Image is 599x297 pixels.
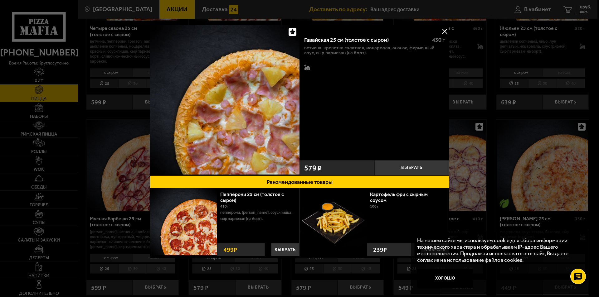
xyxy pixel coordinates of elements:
span: 410 г [220,204,229,208]
strong: 499 ₽ [222,243,239,256]
p: пепперони, [PERSON_NAME], соус-пицца, сыр пармезан (на борт). [220,209,295,222]
strong: 239 ₽ [372,243,388,256]
a: Гавайская 25 см (толстое с сыром) [150,25,299,175]
button: Выбрать [271,243,299,256]
button: Рекомендованные товары [150,175,449,188]
a: Пепперони 25 см (толстое с сыром) [220,191,284,203]
span: 430 г [432,36,445,43]
a: Картофель фри с сырным соусом [370,191,428,203]
button: Выбрать [374,160,449,175]
span: 579 ₽ [304,164,322,172]
span: 100 г [370,204,379,208]
button: Хорошо [417,269,473,288]
img: Гавайская 25 см (толстое с сыром) [150,25,299,175]
p: ветчина, креветка салатная, моцарелла, ананас, фирменный соус, сыр пармезан (на борт). [304,45,445,55]
p: На нашем сайте мы используем cookie для сбора информации технического характера и обрабатываем IP... [417,237,581,263]
div: Гавайская 25 см (толстое с сыром) [304,37,427,44]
